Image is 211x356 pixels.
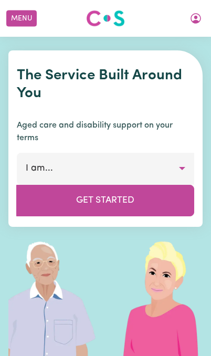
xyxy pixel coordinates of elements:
button: My Account [185,9,207,27]
h1: The Service Built Around You [17,67,194,102]
button: Get Started [16,185,194,216]
a: Careseekers logo [86,6,125,30]
img: Careseekers logo [86,9,125,28]
p: Aged care and disability support on your terms [17,119,194,144]
button: Menu [6,11,37,27]
button: I am... [17,153,194,184]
